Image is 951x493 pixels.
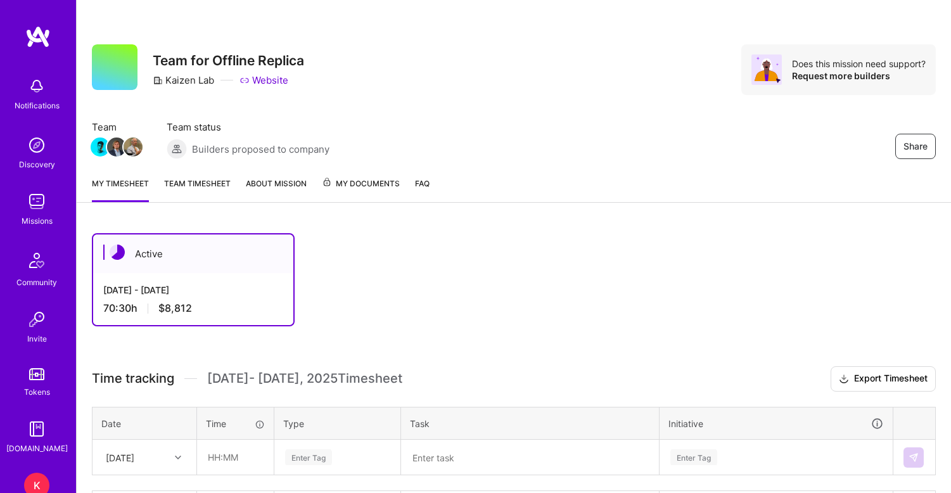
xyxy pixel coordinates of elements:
[285,447,332,467] div: Enter Tag
[24,416,49,442] img: guide book
[792,70,926,82] div: Request more builders
[153,74,214,87] div: Kaizen Lab
[27,332,47,345] div: Invite
[92,177,149,202] a: My timesheet
[91,138,110,157] img: Team Member Avatar
[22,214,53,227] div: Missions
[903,140,928,153] span: Share
[839,373,849,386] i: icon Download
[92,120,141,134] span: Team
[153,75,163,86] i: icon CompanyGray
[92,136,108,158] a: Team Member Avatar
[246,177,307,202] a: About Mission
[668,416,884,431] div: Initiative
[207,371,402,387] span: [DATE] - [DATE] , 2025 Timesheet
[239,74,288,87] a: Website
[909,452,919,463] img: Submit
[153,53,304,68] h3: Team for Offline Replica
[206,417,265,430] div: Time
[125,136,141,158] a: Team Member Avatar
[92,371,174,387] span: Time tracking
[158,302,192,315] span: $8,812
[6,442,68,455] div: [DOMAIN_NAME]
[103,283,283,297] div: [DATE] - [DATE]
[322,177,400,202] a: My Documents
[22,245,52,276] img: Community
[108,136,125,158] a: Team Member Avatar
[19,158,55,171] div: Discovery
[167,120,329,134] span: Team status
[24,74,49,99] img: bell
[24,189,49,214] img: teamwork
[124,138,143,157] img: Team Member Avatar
[29,368,44,380] img: tokens
[192,143,329,156] span: Builders proposed to company
[107,138,126,157] img: Team Member Avatar
[15,99,60,112] div: Notifications
[175,454,181,461] i: icon Chevron
[25,25,51,48] img: logo
[322,177,400,191] span: My Documents
[792,58,926,70] div: Does this mission need support?
[198,440,273,474] input: HH:MM
[167,139,187,159] img: Builders proposed to company
[103,302,283,315] div: 70:30 h
[93,407,197,440] th: Date
[93,234,293,273] div: Active
[670,447,717,467] div: Enter Tag
[415,177,430,202] a: FAQ
[164,177,231,202] a: Team timesheet
[274,407,401,440] th: Type
[110,245,125,260] img: Active
[895,134,936,159] button: Share
[16,276,57,289] div: Community
[24,385,50,399] div: Tokens
[106,451,134,464] div: [DATE]
[24,132,49,158] img: discovery
[751,54,782,85] img: Avatar
[24,307,49,332] img: Invite
[401,407,660,440] th: Task
[831,366,936,392] button: Export Timesheet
